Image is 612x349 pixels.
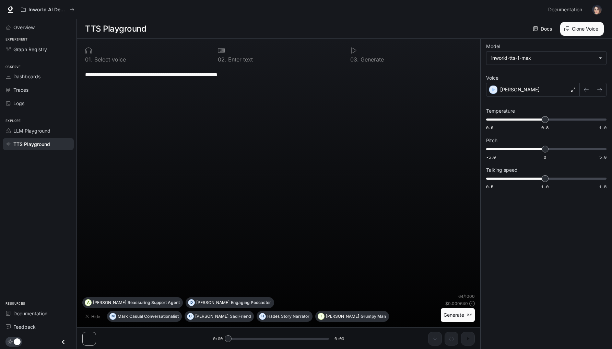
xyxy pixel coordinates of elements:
[599,154,607,160] span: 5.0
[85,22,146,36] h1: TTS Playground
[541,125,549,131] span: 0.8
[590,3,604,16] button: User avatar
[545,3,587,16] a: Documentation
[85,297,91,308] div: A
[486,125,493,131] span: 0.6
[486,76,498,80] p: Voice
[230,314,251,318] p: Sad Friend
[350,57,359,62] p: 0 3 .
[187,311,193,322] div: O
[486,52,606,65] div: inworld-tts-1-max
[486,44,500,49] p: Model
[226,57,253,62] p: Enter text
[267,314,280,318] p: Hades
[259,311,266,322] div: H
[486,154,496,160] span: -5.0
[18,3,78,16] button: All workspaces
[500,86,540,93] p: [PERSON_NAME]
[532,22,555,36] a: Docs
[3,321,74,333] a: Feedback
[13,24,35,31] span: Overview
[3,97,74,109] a: Logs
[281,314,309,318] p: Story Narrator
[486,168,518,172] p: Talking speed
[599,125,607,131] span: 1.0
[14,338,21,345] span: Dark mode toggle
[491,55,595,61] div: inworld-tts-1-max
[315,311,389,322] button: T[PERSON_NAME]Grumpy Man
[128,301,180,305] p: Reassuring Support Agent
[107,311,182,322] button: MMarkCasual Conversationalist
[195,314,228,318] p: [PERSON_NAME]
[93,57,126,62] p: Select voice
[186,297,274,308] button: D[PERSON_NAME]Engaging Podcaster
[188,297,195,308] div: D
[592,5,602,14] img: User avatar
[445,301,468,306] p: $ 0.000640
[56,335,71,349] button: Close drawer
[458,293,475,299] p: 64 / 1000
[13,46,47,53] span: Graph Registry
[3,138,74,150] a: TTS Playground
[196,301,229,305] p: [PERSON_NAME]
[3,84,74,96] a: Traces
[326,314,359,318] p: [PERSON_NAME]
[93,301,126,305] p: [PERSON_NAME]
[467,313,472,317] p: ⌘⏎
[13,100,24,107] span: Logs
[548,5,582,14] span: Documentation
[110,311,116,322] div: M
[231,301,271,305] p: Engaging Podcaster
[541,184,549,190] span: 1.0
[486,138,497,143] p: Pitch
[359,57,384,62] p: Generate
[28,7,67,13] p: Inworld AI Demos
[85,57,93,62] p: 0 1 .
[13,127,50,134] span: LLM Playground
[3,125,74,137] a: LLM Playground
[13,73,40,80] span: Dashboards
[3,307,74,319] a: Documentation
[118,314,128,318] p: Mark
[560,22,604,36] button: Clone Voice
[257,311,313,322] button: HHadesStory Narrator
[82,297,183,308] button: A[PERSON_NAME]Reassuring Support Agent
[82,311,104,322] button: Hide
[3,21,74,33] a: Overview
[129,314,179,318] p: Casual Conversationalist
[218,57,226,62] p: 0 2 .
[13,323,36,330] span: Feedback
[3,70,74,82] a: Dashboards
[441,308,475,322] button: Generate⌘⏎
[544,154,546,160] span: 0
[3,43,74,55] a: Graph Registry
[13,310,47,317] span: Documentation
[185,311,254,322] button: O[PERSON_NAME]Sad Friend
[13,86,28,93] span: Traces
[486,184,493,190] span: 0.5
[486,109,515,113] p: Temperature
[318,311,324,322] div: T
[599,184,607,190] span: 1.5
[361,314,386,318] p: Grumpy Man
[13,140,50,148] span: TTS Playground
